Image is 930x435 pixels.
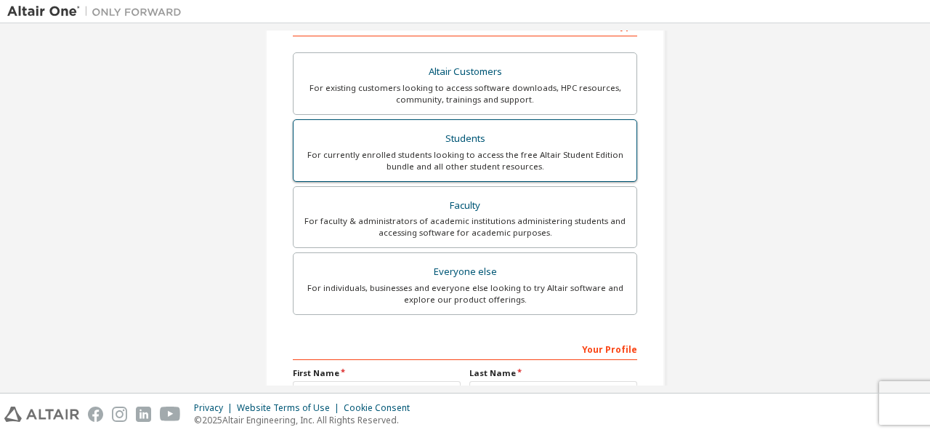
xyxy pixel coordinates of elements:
label: Last Name [469,367,637,379]
div: For existing customers looking to access software downloads, HPC resources, community, trainings ... [302,82,628,105]
div: Your Profile [293,337,637,360]
img: altair_logo.svg [4,407,79,422]
div: For faculty & administrators of academic institutions administering students and accessing softwa... [302,215,628,239]
div: Faculty [302,196,628,216]
div: Everyone else [302,262,628,282]
div: For individuals, businesses and everyone else looking to try Altair software and explore our prod... [302,282,628,306]
img: instagram.svg [112,407,127,422]
div: Cookie Consent [344,402,418,414]
img: facebook.svg [88,407,103,422]
div: Privacy [194,402,237,414]
img: linkedin.svg [136,407,151,422]
img: youtube.svg [160,407,181,422]
div: Students [302,129,628,149]
p: © 2025 Altair Engineering, Inc. All Rights Reserved. [194,414,418,426]
div: For currently enrolled students looking to access the free Altair Student Edition bundle and all ... [302,149,628,172]
label: First Name [293,367,461,379]
div: Altair Customers [302,62,628,82]
img: Altair One [7,4,189,19]
div: Website Terms of Use [237,402,344,414]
